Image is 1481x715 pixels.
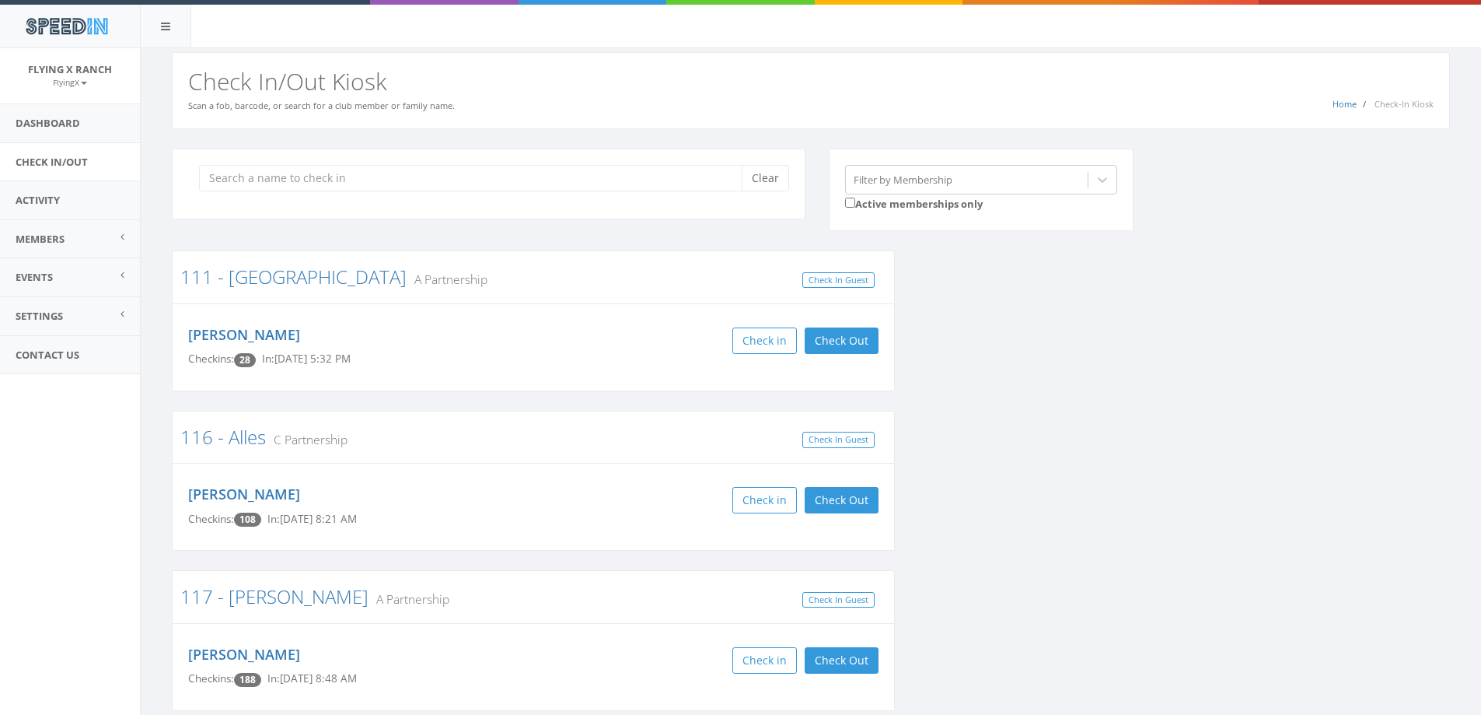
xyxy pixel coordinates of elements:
button: Check Out [805,328,878,354]
span: Checkin count [234,513,261,527]
small: Scan a fob, barcode, or search for a club member or family name. [188,100,455,111]
a: Check In Guest [802,272,875,289]
a: [PERSON_NAME] [188,485,300,503]
span: Flying X Ranch [28,62,112,76]
small: C Partnership [266,431,348,448]
small: A Partnership [369,591,449,608]
span: Check-In Kiosk [1374,98,1434,110]
span: Checkin count [234,353,256,367]
div: Filter by Membership [854,172,952,187]
a: [PERSON_NAME] [188,645,300,664]
span: Checkins: [188,352,234,366]
button: Check in [732,487,797,513]
a: 116 - Alles [180,424,266,450]
a: Home [1333,98,1357,110]
span: In: [DATE] 8:21 AM [267,512,357,526]
a: Check In Guest [802,592,875,608]
img: speedin_logo.png [18,12,115,40]
input: Active memberships only [845,198,855,208]
button: Check in [732,328,797,354]
span: Checkins: [188,671,234,685]
a: 111 - [GEOGRAPHIC_DATA] [180,264,407,289]
span: Checkins: [188,512,234,526]
h2: Check In/Out Kiosk [188,68,1434,94]
span: Checkin count [234,673,261,687]
button: Check Out [805,647,878,674]
label: Active memberships only [845,195,983,212]
button: Check in [732,647,797,674]
input: Search a name to check in [199,165,753,191]
span: In: [DATE] 8:48 AM [267,671,357,685]
a: 117 - [PERSON_NAME] [180,584,369,609]
a: FlyingX [53,75,87,89]
small: A Partnership [407,271,487,288]
a: Check In Guest [802,432,875,448]
span: In: [DATE] 5:32 PM [262,352,351,366]
span: Events [16,270,53,284]
span: Members [16,232,65,246]
button: Check Out [805,487,878,513]
small: FlyingX [53,77,87,88]
span: Settings [16,309,63,323]
a: [PERSON_NAME] [188,325,300,344]
button: Clear [742,165,789,191]
span: Contact Us [16,348,79,362]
